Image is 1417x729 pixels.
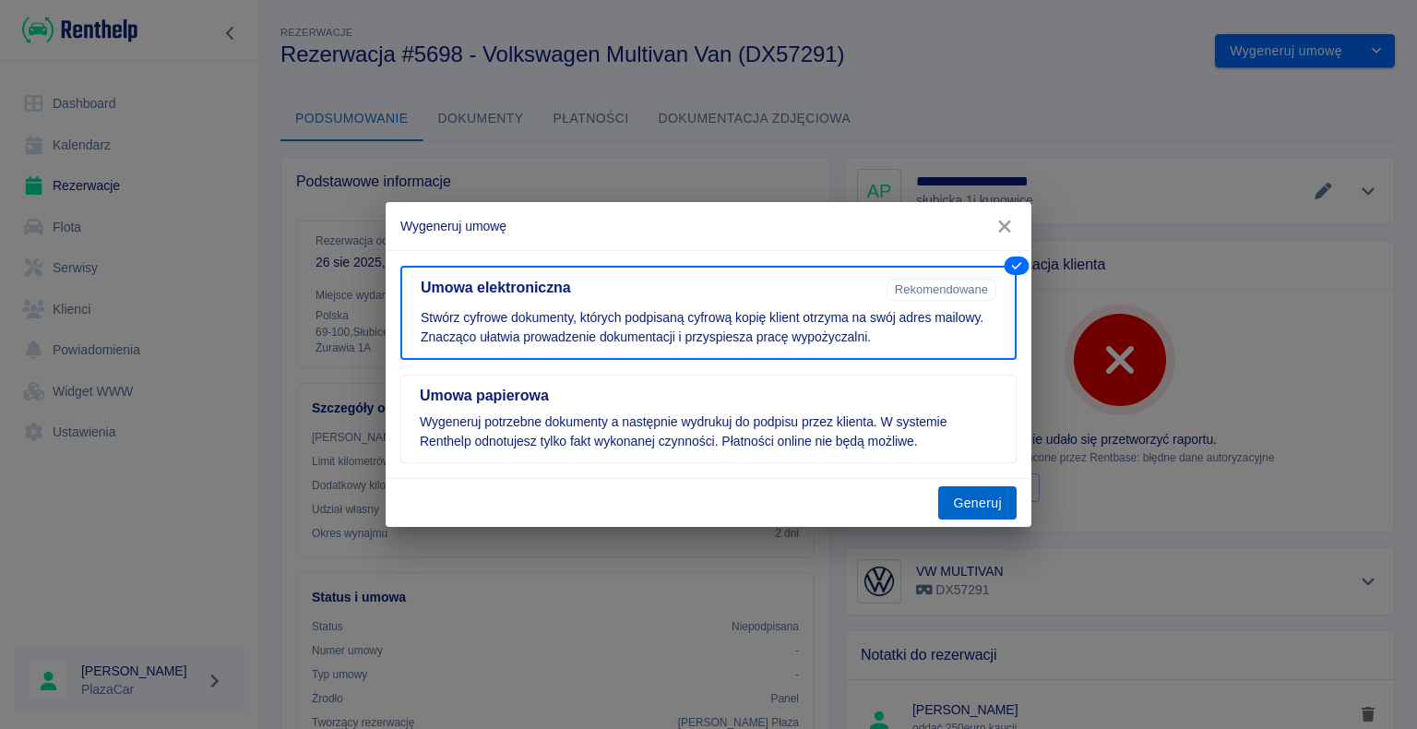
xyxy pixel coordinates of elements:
button: Umowa papierowaWygeneruj potrzebne dokumenty a następnie wydrukuj do podpisu przez klienta. W sys... [400,375,1017,463]
button: Umowa elektronicznaRekomendowaneStwórz cyfrowe dokumenty, których podpisaną cyfrową kopię klient ... [400,266,1017,360]
span: Rekomendowane [887,282,995,296]
h2: Wygeneruj umowę [386,202,1031,250]
p: Stwórz cyfrowe dokumenty, których podpisaną cyfrową kopię klient otrzyma na swój adres mailowy. Z... [421,308,996,347]
h5: Umowa elektroniczna [421,279,879,297]
p: Wygeneruj potrzebne dokumenty a następnie wydrukuj do podpisu przez klienta. W systemie Renthelp ... [420,412,997,451]
h5: Umowa papierowa [420,387,997,405]
button: Generuj [938,486,1017,520]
